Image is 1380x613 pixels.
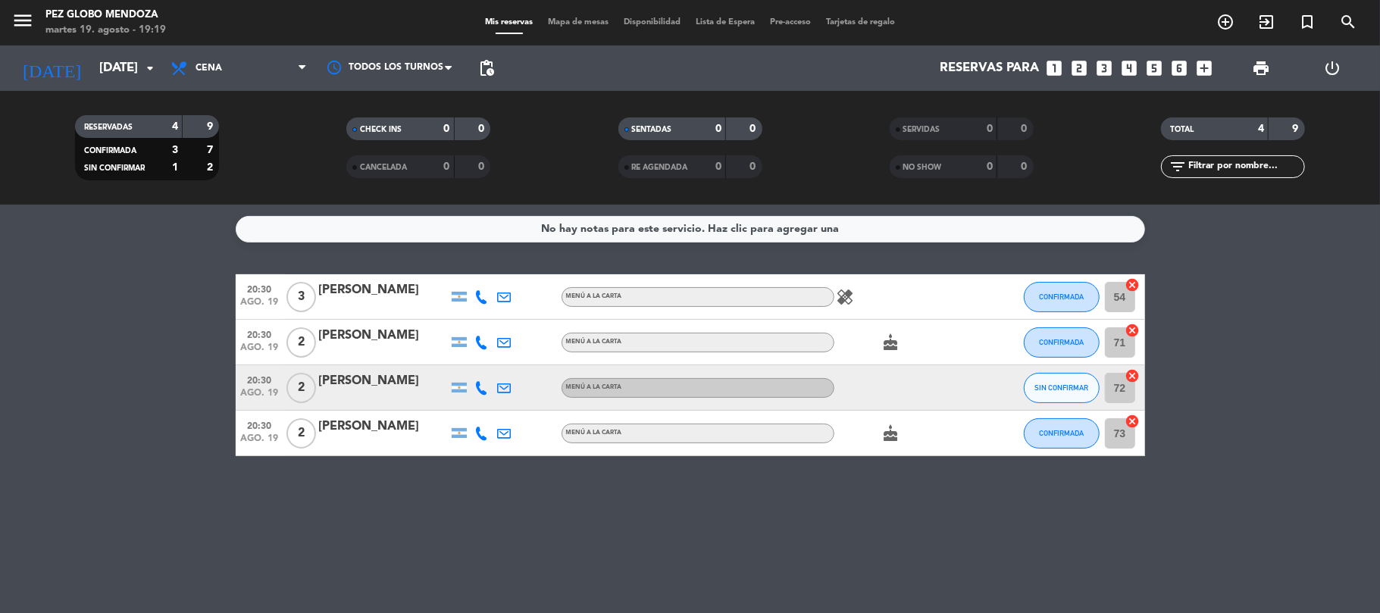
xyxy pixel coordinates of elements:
[286,282,316,312] span: 3
[84,147,136,155] span: CONFIRMADA
[286,418,316,449] span: 2
[1095,58,1115,78] i: looks_3
[241,388,279,405] span: ago. 19
[1292,124,1301,134] strong: 9
[1021,161,1030,172] strong: 0
[286,373,316,403] span: 2
[172,145,178,155] strong: 3
[196,63,222,73] span: Cena
[749,161,759,172] strong: 0
[1297,45,1369,91] div: LOG OUT
[319,417,448,436] div: [PERSON_NAME]
[616,18,688,27] span: Disponibilidad
[566,293,622,299] span: MENÚ A LA CARTA
[1324,59,1342,77] i: power_settings_new
[172,121,178,132] strong: 4
[1024,282,1100,312] button: CONFIRMADA
[1187,158,1304,175] input: Filtrar por nombre...
[818,18,903,27] span: Tarjetas de regalo
[84,124,133,131] span: RESERVADAS
[444,124,450,134] strong: 0
[1257,13,1275,31] i: exit_to_app
[11,9,34,32] i: menu
[84,164,145,172] span: SIN CONFIRMAR
[478,161,487,172] strong: 0
[1298,13,1316,31] i: turned_in_not
[478,124,487,134] strong: 0
[1125,414,1141,429] i: cancel
[1145,58,1165,78] i: looks_5
[1045,58,1065,78] i: looks_one
[1125,323,1141,338] i: cancel
[11,9,34,37] button: menu
[207,162,216,173] strong: 2
[1039,429,1084,437] span: CONFIRMADA
[749,124,759,134] strong: 0
[477,18,540,27] span: Mis reservas
[1125,277,1141,292] i: cancel
[632,126,672,133] span: SENTADAS
[241,325,279,342] span: 20:30
[1170,58,1190,78] i: looks_6
[540,18,616,27] span: Mapa de mesas
[882,333,900,352] i: cake
[241,342,279,360] span: ago. 19
[1024,373,1100,403] button: SIN CONFIRMAR
[940,61,1040,76] span: Reservas para
[360,126,402,133] span: CHECK INS
[1252,59,1270,77] span: print
[688,18,762,27] span: Lista de Espera
[11,52,92,85] i: [DATE]
[1034,383,1088,392] span: SIN CONFIRMAR
[1021,124,1030,134] strong: 0
[207,121,216,132] strong: 9
[1039,292,1084,301] span: CONFIRMADA
[903,164,942,171] span: NO SHOW
[241,371,279,388] span: 20:30
[1120,58,1140,78] i: looks_4
[632,164,688,171] span: RE AGENDADA
[1024,418,1100,449] button: CONFIRMADA
[1039,338,1084,346] span: CONFIRMADA
[1169,158,1187,176] i: filter_list
[207,145,216,155] strong: 7
[1216,13,1234,31] i: add_circle_outline
[45,23,166,38] div: martes 19. agosto - 19:19
[241,433,279,451] span: ago. 19
[1170,126,1194,133] span: TOTAL
[172,162,178,173] strong: 1
[566,339,622,345] span: MENÚ A LA CARTA
[241,416,279,433] span: 20:30
[762,18,818,27] span: Pre-acceso
[241,297,279,314] span: ago. 19
[319,326,448,346] div: [PERSON_NAME]
[319,280,448,300] div: [PERSON_NAME]
[286,327,316,358] span: 2
[987,161,993,172] strong: 0
[1258,124,1264,134] strong: 4
[141,59,159,77] i: arrow_drop_down
[360,164,407,171] span: CANCELADA
[541,220,839,238] div: No hay notas para este servicio. Haz clic para agregar una
[882,424,900,443] i: cake
[444,161,450,172] strong: 0
[1070,58,1090,78] i: looks_two
[1195,58,1215,78] i: add_box
[903,126,940,133] span: SERVIDAS
[715,124,721,134] strong: 0
[45,8,166,23] div: Pez Globo Mendoza
[987,124,993,134] strong: 0
[241,280,279,297] span: 20:30
[715,161,721,172] strong: 0
[1339,13,1357,31] i: search
[566,384,622,390] span: MENÚ A LA CARTA
[477,59,496,77] span: pending_actions
[319,371,448,391] div: [PERSON_NAME]
[1024,327,1100,358] button: CONFIRMADA
[1125,368,1141,383] i: cancel
[566,430,622,436] span: MENÚ A LA CARTA
[837,288,855,306] i: healing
